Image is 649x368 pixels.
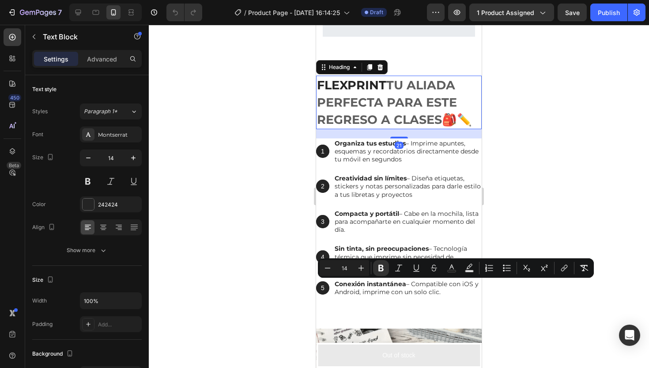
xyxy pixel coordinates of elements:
[166,4,202,21] div: Undo/Redo
[619,325,640,346] div: Open Intercom Messenger
[32,348,75,360] div: Background
[80,293,141,309] input: Auto
[558,4,587,21] button: Save
[43,31,118,42] p: Text Block
[32,222,57,234] div: Align
[80,103,142,119] button: Paragraph 1*
[565,9,580,16] span: Save
[244,8,246,17] span: /
[32,200,46,208] div: Color
[98,321,140,329] div: Add...
[248,8,340,17] span: Product Page - [DATE] 16:14:25
[87,54,117,64] p: Advanced
[84,107,117,115] span: Paragraph 1*
[32,297,47,305] div: Width
[58,7,62,18] p: 7
[370,8,383,16] span: Draft
[477,8,534,17] span: 1 product assigned
[67,246,108,255] div: Show more
[98,201,140,209] div: 242424
[32,85,57,93] div: Text style
[32,152,56,164] div: Size
[316,25,482,368] iframe: Design area
[32,130,43,138] div: Font
[7,162,21,169] div: Beta
[590,4,627,21] button: Publish
[98,131,140,139] div: Montserrat
[8,94,21,101] div: 450
[469,4,554,21] button: 1 product assigned
[32,107,48,115] div: Styles
[318,258,594,278] div: Editor contextual toolbar
[44,54,68,64] p: Settings
[32,274,56,286] div: Size
[598,8,620,17] div: Publish
[32,242,142,258] button: Show more
[32,320,53,328] div: Padding
[4,4,66,21] button: 7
